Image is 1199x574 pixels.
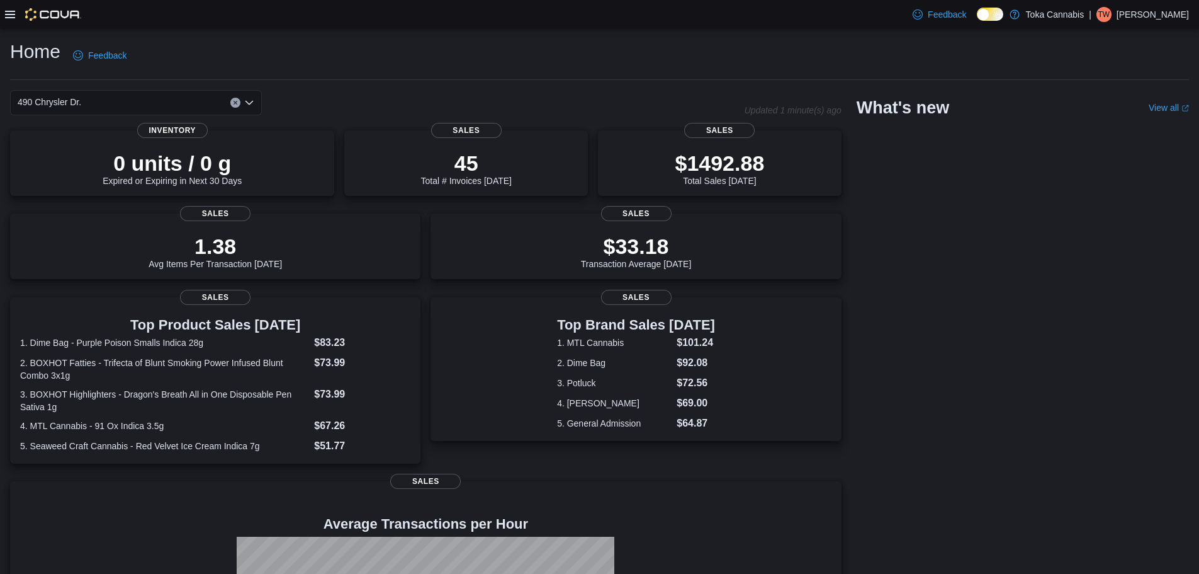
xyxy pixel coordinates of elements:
[557,336,672,349] dt: 1. MTL Cannabis
[1096,7,1112,22] div: Ty Wilson
[1098,7,1110,22] span: TW
[103,151,242,176] p: 0 units / 0 g
[857,98,949,118] h2: What's new
[390,474,461,489] span: Sales
[1149,103,1189,113] a: View allExternal link
[557,417,672,430] dt: 5. General Admission
[677,416,715,431] dd: $64.87
[10,39,60,64] h1: Home
[421,151,512,186] div: Total # Invoices [DATE]
[88,49,127,62] span: Feedback
[149,234,282,269] div: Avg Items Per Transaction [DATE]
[581,234,692,269] div: Transaction Average [DATE]
[314,439,410,454] dd: $51.77
[25,8,81,21] img: Cova
[1117,7,1189,22] p: [PERSON_NAME]
[18,95,81,110] span: 490 Chrysler Dr.
[677,355,715,370] dd: $92.08
[557,357,672,369] dt: 2. Dime Bag
[20,420,309,432] dt: 4. MTL Cannabis - 91 Ox Indica 3.5g
[314,418,410,433] dd: $67.26
[675,151,764,176] p: $1492.88
[431,123,502,138] span: Sales
[20,517,831,532] h4: Average Transactions per Hour
[908,2,971,27] a: Feedback
[20,388,309,413] dt: 3. BOXHOT Highlighters - Dragon's Breath All in One Disposable Pen Sativa 1g
[677,396,715,411] dd: $69.00
[244,98,254,108] button: Open list of options
[677,376,715,391] dd: $72.56
[180,206,250,221] span: Sales
[103,151,242,186] div: Expired or Expiring in Next 30 Days
[314,335,410,350] dd: $83.23
[677,335,715,350] dd: $101.24
[977,8,1003,21] input: Dark Mode
[314,387,410,402] dd: $73.99
[601,206,672,221] span: Sales
[314,355,410,370] dd: $73.99
[581,234,692,259] p: $33.18
[68,43,132,68] a: Feedback
[149,234,282,259] p: 1.38
[1181,105,1189,112] svg: External link
[557,397,672,410] dt: 4. [PERSON_NAME]
[1026,7,1084,22] p: Toka Cannabis
[20,336,309,349] dt: 1. Dime Bag - Purple Poison Smalls Indica 28g
[675,151,764,186] div: Total Sales [DATE]
[180,290,250,305] span: Sales
[20,440,309,452] dt: 5. Seaweed Craft Cannabis - Red Velvet Ice Cream Indica 7g
[20,318,410,333] h3: Top Product Sales [DATE]
[557,377,672,389] dt: 3. Potluck
[137,123,208,138] span: Inventory
[421,151,512,176] p: 45
[230,98,240,108] button: Clear input
[601,290,672,305] span: Sales
[20,357,309,382] dt: 2. BOXHOT Fatties - Trifecta of Blunt Smoking Power Infused Blunt Combo 3x1g
[557,318,715,333] h3: Top Brand Sales [DATE]
[745,105,842,115] p: Updated 1 minute(s) ago
[1089,7,1091,22] p: |
[928,8,966,21] span: Feedback
[684,123,755,138] span: Sales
